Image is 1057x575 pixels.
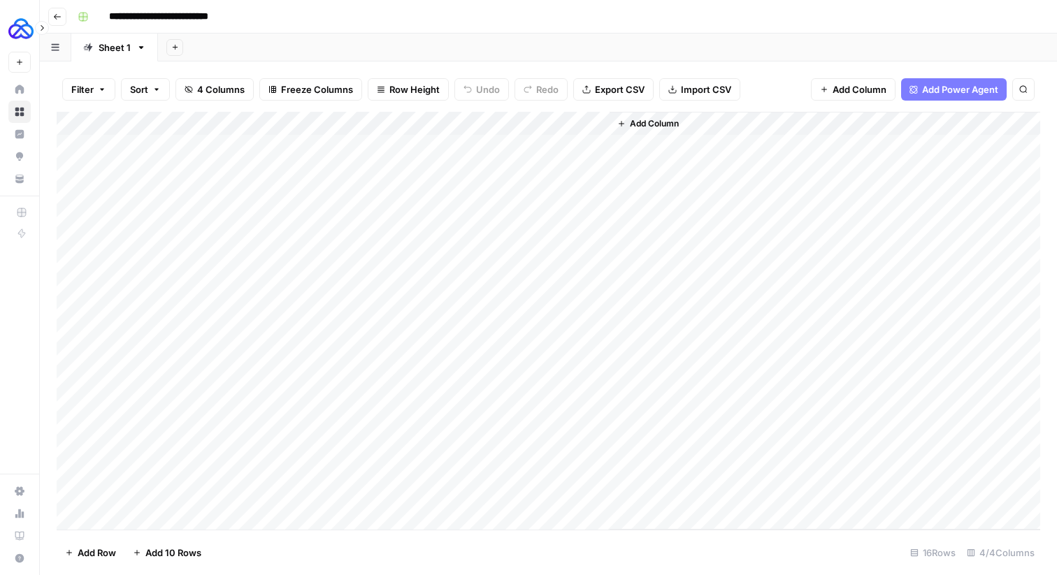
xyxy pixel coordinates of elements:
span: Add Column [630,117,679,130]
a: Browse [8,101,31,123]
span: Add Row [78,546,116,560]
span: Freeze Columns [281,82,353,96]
span: Redo [536,82,559,96]
button: Sort [121,78,170,101]
button: Add 10 Rows [124,541,210,564]
button: Add Column [811,78,896,101]
button: Workspace: AUQ [8,11,31,46]
a: Usage [8,502,31,525]
span: Add 10 Rows [145,546,201,560]
a: Settings [8,480,31,502]
button: Export CSV [573,78,654,101]
button: Import CSV [659,78,740,101]
span: Sort [130,82,148,96]
button: 4 Columns [175,78,254,101]
a: Sheet 1 [71,34,158,61]
span: Add Power Agent [922,82,998,96]
a: Insights [8,123,31,145]
button: Redo [515,78,568,101]
span: Undo [476,82,500,96]
div: 16 Rows [905,541,961,564]
a: Opportunities [8,145,31,168]
span: Row Height [389,82,440,96]
button: Filter [62,78,115,101]
span: Export CSV [595,82,645,96]
button: Row Height [368,78,449,101]
div: 4/4 Columns [961,541,1040,564]
button: Add Column [612,115,684,133]
div: Sheet 1 [99,41,131,54]
button: Help + Support [8,547,31,569]
a: Learning Hub [8,525,31,547]
span: 4 Columns [197,82,245,96]
a: Your Data [8,168,31,190]
button: Undo [454,78,509,101]
button: Add Power Agent [901,78,1007,101]
button: Add Row [57,541,124,564]
button: Freeze Columns [259,78,362,101]
span: Filter [71,82,94,96]
span: Add Column [833,82,886,96]
span: Import CSV [681,82,731,96]
a: Home [8,78,31,101]
img: AUQ Logo [8,16,34,41]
